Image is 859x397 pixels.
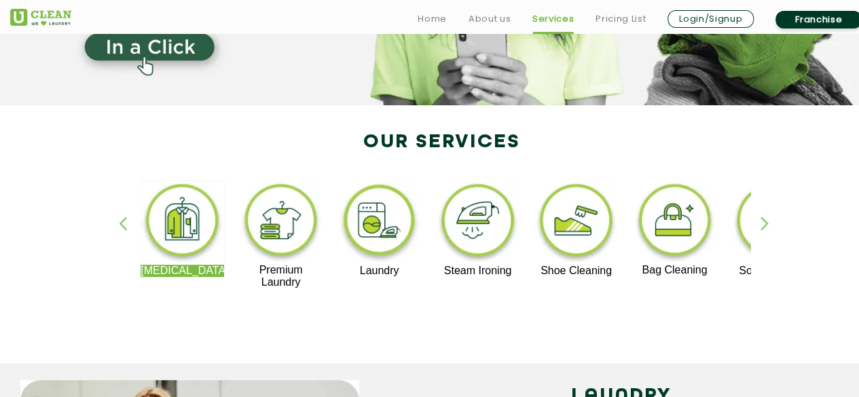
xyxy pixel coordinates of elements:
[436,181,519,265] img: steam_ironing_11zon.webp
[534,265,618,277] p: Shoe Cleaning
[337,181,421,265] img: laundry_cleaning_11zon.webp
[596,11,646,27] a: Pricing List
[668,10,754,28] a: Login/Signup
[418,11,447,27] a: Home
[731,265,815,277] p: Sofa Cleaning
[633,264,716,276] p: Bag Cleaning
[141,181,224,265] img: dry_cleaning_11zon.webp
[239,264,323,288] p: Premium Laundry
[534,181,618,265] img: shoe_cleaning_11zon.webp
[633,181,716,264] img: bag_cleaning_11zon.webp
[436,265,519,277] p: Steam Ironing
[469,11,511,27] a: About us
[239,181,323,264] img: premium_laundry_cleaning_11zon.webp
[10,9,71,26] img: UClean Laundry and Dry Cleaning
[731,181,815,265] img: sofa_cleaning_11zon.webp
[141,265,224,277] p: [MEDICAL_DATA]
[532,11,574,27] a: Services
[337,265,421,277] p: Laundry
